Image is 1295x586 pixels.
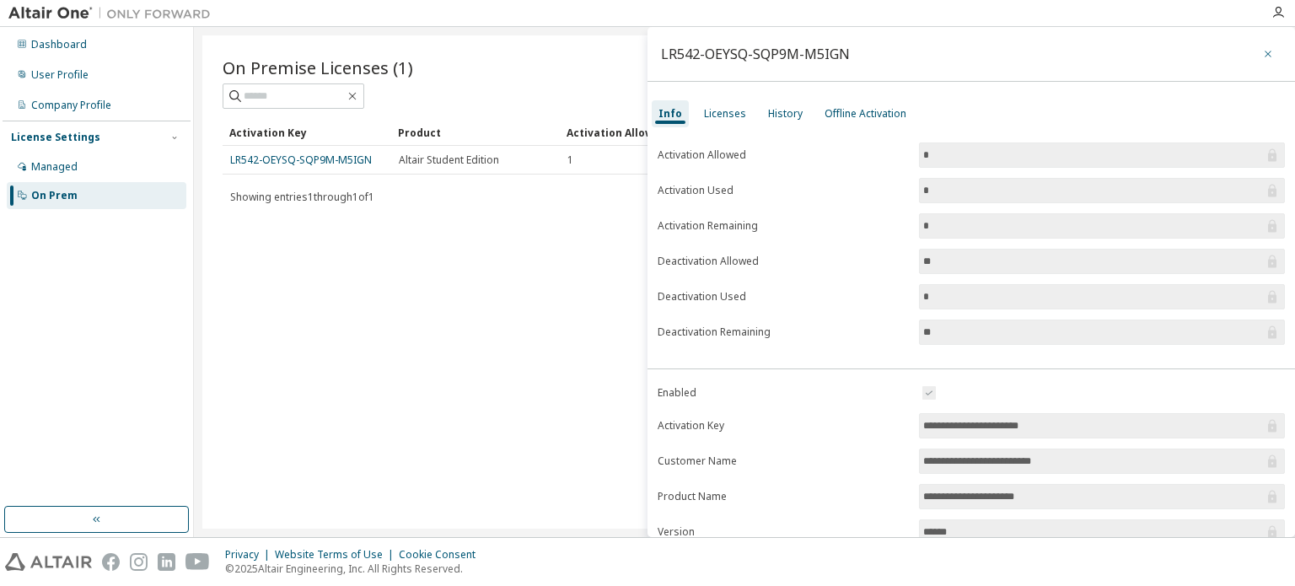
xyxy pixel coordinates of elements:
[225,548,275,562] div: Privacy
[658,490,909,503] label: Product Name
[185,553,210,571] img: youtube.svg
[8,5,219,22] img: Altair One
[658,107,682,121] div: Info
[704,107,746,121] div: Licenses
[658,386,909,400] label: Enabled
[31,189,78,202] div: On Prem
[658,325,909,339] label: Deactivation Remaining
[658,525,909,539] label: Version
[398,119,553,146] div: Product
[225,562,486,576] p: © 2025 Altair Engineering, Inc. All Rights Reserved.
[399,153,499,167] span: Altair Student Edition
[5,553,92,571] img: altair_logo.svg
[567,119,722,146] div: Activation Allowed
[229,119,384,146] div: Activation Key
[11,131,100,144] div: License Settings
[31,38,87,51] div: Dashboard
[658,290,909,304] label: Deactivation Used
[658,184,909,197] label: Activation Used
[31,160,78,174] div: Managed
[658,148,909,162] label: Activation Allowed
[275,548,399,562] div: Website Terms of Use
[31,99,111,112] div: Company Profile
[661,47,850,61] div: LR542-OEYSQ-SQP9M-M5IGN
[130,553,148,571] img: instagram.svg
[825,107,906,121] div: Offline Activation
[658,219,909,233] label: Activation Remaining
[230,153,372,167] a: LR542-OEYSQ-SQP9M-M5IGN
[230,190,374,204] span: Showing entries 1 through 1 of 1
[768,107,803,121] div: History
[223,56,413,79] span: On Premise Licenses (1)
[567,153,573,167] span: 1
[658,419,909,433] label: Activation Key
[658,255,909,268] label: Deactivation Allowed
[102,553,120,571] img: facebook.svg
[399,548,486,562] div: Cookie Consent
[158,553,175,571] img: linkedin.svg
[31,68,89,82] div: User Profile
[658,454,909,468] label: Customer Name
